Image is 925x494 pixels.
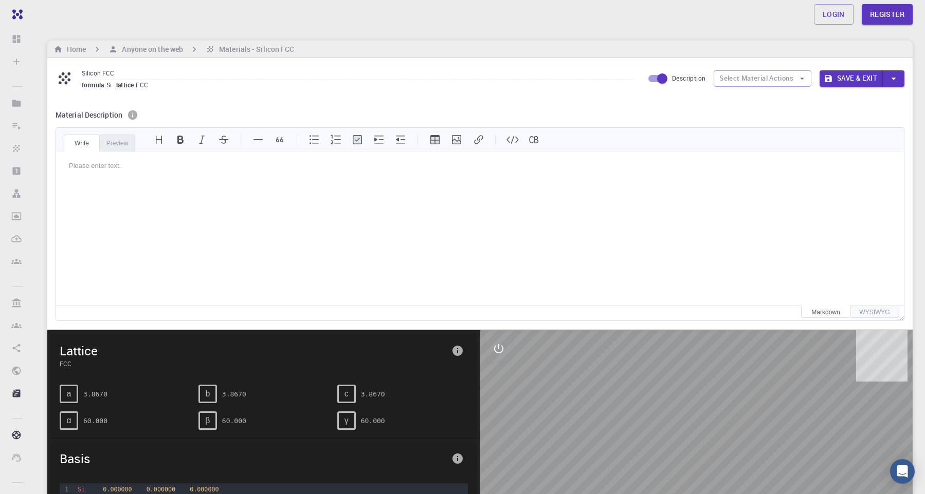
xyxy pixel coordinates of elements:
button: Ordered list [328,131,344,148]
button: Strike [215,131,232,148]
span: β [205,416,210,425]
span: a [67,389,71,398]
div: 1 [60,485,70,493]
span: γ [344,416,349,425]
button: Unordered list [306,131,322,148]
span: 0.000000 [103,486,132,493]
button: Save & Exit [820,70,883,87]
pre: 3.8670 [83,385,107,403]
button: Insert image [448,131,465,148]
span: Si [78,486,85,493]
a: Register [862,4,913,25]
button: Bold [172,131,189,148]
span: Basis [60,450,447,467]
button: Indent [371,131,387,148]
pre: 3.8670 [361,385,385,403]
span: c [344,389,349,398]
h6: Home [63,44,86,55]
button: Insert codeBlock [526,131,542,148]
span: Please enter text. [69,162,121,169]
span: Lattice [60,343,447,359]
button: Task [349,131,366,148]
span: formula [82,81,106,89]
button: Insert link [470,131,486,148]
span: Description [672,74,705,82]
div: Preview [99,135,135,151]
div: Open Intercom Messenger [890,459,915,484]
button: Outdent [392,131,409,148]
span: Si [106,81,116,89]
pre: 60.000 [361,412,385,430]
button: Select Material Actions [714,70,811,87]
button: Blockquote [271,131,288,148]
nav: breadcrumb [51,44,296,55]
button: Inline code [504,131,521,148]
span: FCC [136,81,152,89]
button: Line [250,131,266,148]
span: α [66,416,71,425]
span: 0.000000 [147,486,175,493]
img: logo [8,9,23,20]
h6: Material Description [56,109,122,121]
button: info [447,340,468,361]
button: Italic [194,131,210,148]
a: Login [814,4,854,25]
span: FCC [60,359,447,368]
span: lattice [116,81,136,89]
div: WYSIWYG [850,306,899,318]
button: info [447,448,468,469]
pre: 3.8670 [222,385,246,403]
h6: Anyone on the web [118,44,183,55]
button: Headings [151,131,167,148]
pre: 60.000 [222,412,246,430]
pre: 60.000 [83,412,107,430]
div: Write [64,135,100,151]
span: 0.000000 [190,486,219,493]
span: b [205,389,210,398]
div: Markdown [801,306,850,318]
button: info [124,107,141,123]
h6: Materials - Silicon FCC [215,44,294,55]
button: Insert table [427,131,443,148]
